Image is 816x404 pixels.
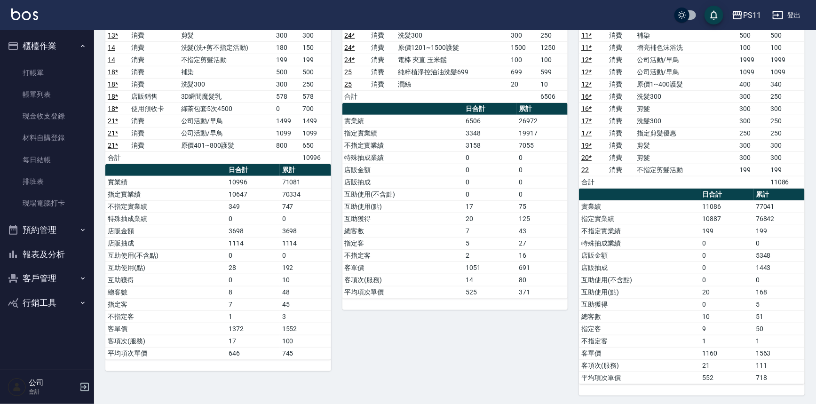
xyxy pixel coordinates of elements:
th: 累計 [753,189,805,201]
td: 3698 [226,225,279,237]
td: 0 [753,237,805,249]
td: 1099 [768,66,805,78]
td: 400 [737,78,768,90]
a: 帳單列表 [4,84,90,105]
td: 699 [508,66,538,78]
td: 700 [300,103,331,115]
td: 77041 [753,200,805,213]
td: 349 [226,200,279,213]
td: 指定剪髮優惠 [635,127,737,139]
td: 客單價 [105,323,226,335]
td: 剪髮 [635,103,737,115]
td: 1 [753,335,805,347]
td: 9 [700,323,753,335]
td: 0 [463,151,516,164]
td: 潤絲 [396,78,509,90]
td: 互助使用(點) [342,200,463,213]
td: 100 [508,54,538,66]
td: 0 [516,164,568,176]
td: 指定實業績 [579,213,700,225]
td: 1160 [700,347,753,359]
td: 不指定實業績 [579,225,700,237]
td: 消費 [369,66,396,78]
td: 消費 [369,41,396,54]
td: 消費 [129,139,178,151]
td: 店販金額 [342,164,463,176]
td: 8 [226,286,279,298]
td: 1499 [274,115,300,127]
td: 76842 [753,213,805,225]
td: 800 [274,139,300,151]
td: 1563 [753,347,805,359]
td: 消費 [129,127,178,139]
td: 10647 [226,188,279,200]
td: 525 [463,286,516,298]
td: 原價1~400護髮 [635,78,737,90]
a: 現場電腦打卡 [4,192,90,214]
td: 250 [737,127,768,139]
td: 578 [274,90,300,103]
a: 14 [108,44,115,51]
td: 消費 [607,54,635,66]
div: PS11 [743,9,761,21]
td: 199 [753,225,805,237]
td: 7 [226,298,279,310]
td: 45 [280,298,331,310]
td: 互助獲得 [342,213,463,225]
td: 300 [737,90,768,103]
button: save [705,6,723,24]
a: 25 [345,68,352,76]
td: 補染 [635,29,737,41]
td: 3698 [280,225,331,237]
th: 日合計 [226,164,279,176]
td: 洗髮300 [635,90,737,103]
td: 指定客 [579,323,700,335]
td: 0 [516,176,568,188]
td: 11086 [700,200,753,213]
td: 不指定實業績 [105,200,226,213]
td: 客項次(服務) [579,359,700,372]
td: 1114 [226,237,279,249]
td: 300 [768,103,805,115]
td: 增亮補色沫浴洗 [635,41,737,54]
td: 10 [700,310,753,323]
td: 實業績 [342,115,463,127]
td: 199 [768,164,805,176]
td: 0 [700,274,753,286]
td: 客單價 [579,347,700,359]
td: 剪髮 [635,151,737,164]
td: 250 [768,90,805,103]
td: 7 [463,225,516,237]
td: 不指定客 [579,335,700,347]
td: 1 [700,335,753,347]
img: Person [8,378,26,396]
td: 消費 [607,127,635,139]
td: 500 [300,66,331,78]
td: 300 [274,29,300,41]
td: 店販抽成 [579,261,700,274]
td: 互助使用(不含點) [579,274,700,286]
a: 22 [581,166,589,174]
td: 1051 [463,261,516,274]
td: 1099 [274,127,300,139]
td: 消費 [129,54,178,66]
td: 250 [538,29,568,41]
td: 公司活動/早鳥 [179,115,274,127]
td: 洗髮300 [396,29,509,41]
td: 20 [508,78,538,90]
h5: 公司 [29,378,77,388]
td: 0 [226,213,279,225]
td: 0 [700,237,753,249]
td: 0 [463,164,516,176]
td: 客項次(服務) [342,274,463,286]
td: 特殊抽成業績 [105,213,226,225]
td: 6506 [538,90,568,103]
td: 消費 [369,54,396,66]
button: PS11 [728,6,765,25]
td: 不指定客 [105,310,226,323]
a: 排班表 [4,171,90,192]
td: 1500 [508,41,538,54]
td: 0 [463,176,516,188]
td: 20 [463,213,516,225]
td: 指定客 [105,298,226,310]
